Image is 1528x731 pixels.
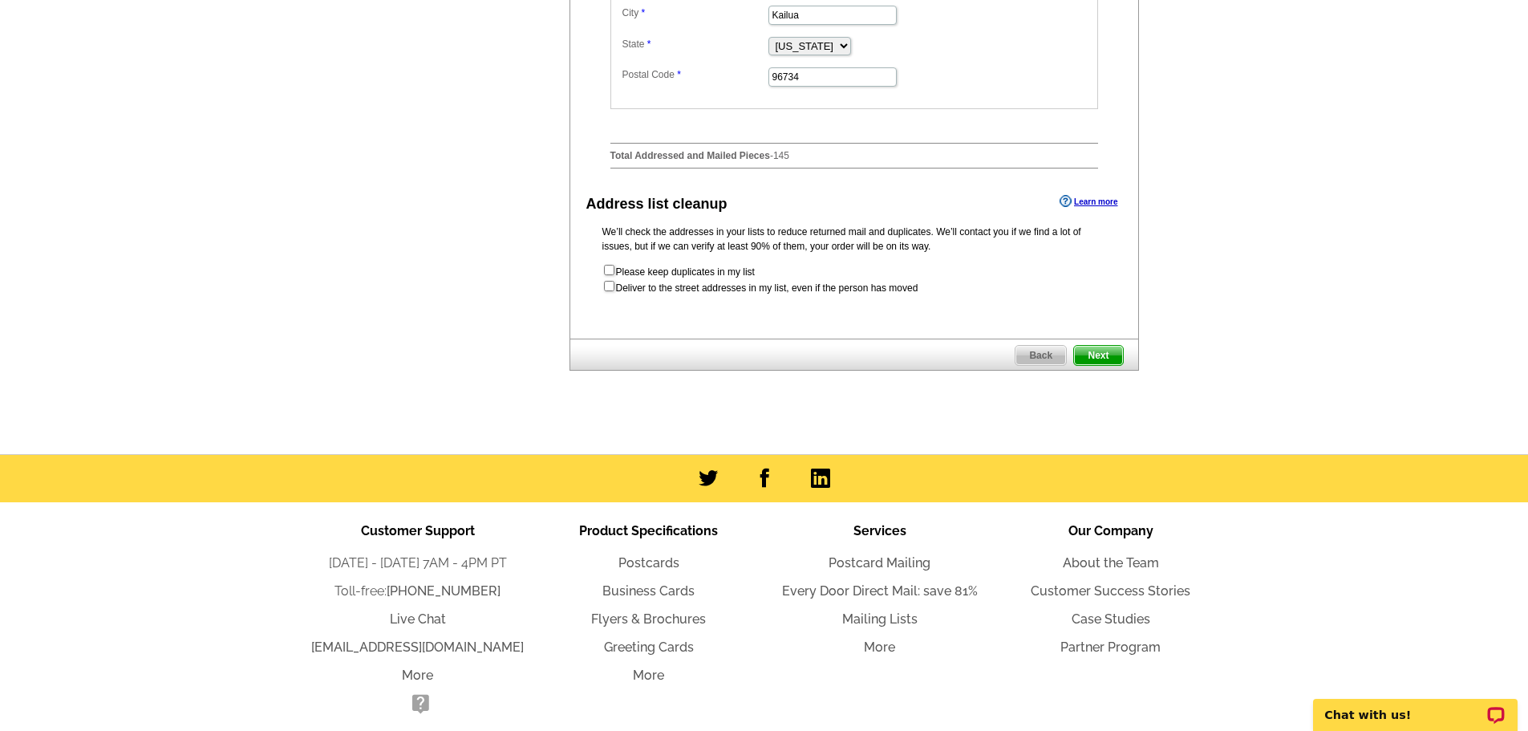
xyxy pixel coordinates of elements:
[1015,345,1067,366] a: Back
[618,555,679,571] a: Postcards
[302,554,533,573] li: [DATE] - [DATE] 7AM - 4PM PT
[302,582,533,601] li: Toll-free:
[1068,523,1153,538] span: Our Company
[402,668,433,683] a: More
[1074,346,1122,365] span: Next
[586,193,728,215] div: Address list cleanup
[773,150,789,161] span: 145
[633,668,664,683] a: More
[602,263,1106,295] form: Please keep duplicates in my list Deliver to the street addresses in my list, even if the person ...
[1060,640,1161,655] a: Partner Program
[853,523,906,538] span: Services
[610,150,770,161] strong: Total Addressed and Mailed Pieces
[361,523,475,538] span: Customer Support
[311,640,524,655] a: [EMAIL_ADDRESS][DOMAIN_NAME]
[1303,680,1528,731] iframe: LiveChat chat widget
[1031,583,1190,599] a: Customer Success Stories
[1063,555,1159,571] a: About the Team
[390,611,446,627] a: Live Chat
[622,67,767,82] label: Postal Code
[829,555,930,571] a: Postcard Mailing
[1060,195,1117,208] a: Learn more
[591,611,706,627] a: Flyers & Brochures
[579,523,718,538] span: Product Specifications
[602,225,1106,254] p: We’ll check the addresses in your lists to reduce returned mail and duplicates. We’ll contact you...
[782,583,978,599] a: Every Door Direct Mail: save 81%
[604,640,694,655] a: Greeting Cards
[602,583,695,599] a: Business Cards
[864,640,895,655] a: More
[1072,611,1150,627] a: Case Studies
[387,583,501,599] a: [PHONE_NUMBER]
[842,611,918,627] a: Mailing Lists
[622,37,767,51] label: State
[622,6,767,20] label: City
[1015,346,1066,365] span: Back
